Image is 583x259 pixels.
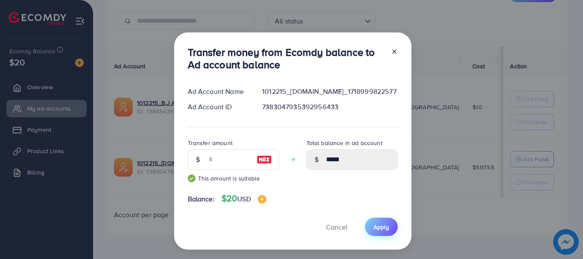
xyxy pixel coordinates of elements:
[365,218,398,236] button: Apply
[188,194,215,204] span: Balance:
[181,102,256,112] div: Ad Account ID
[255,87,404,96] div: 1012215_[DOMAIN_NAME]_1718999822577
[188,174,279,183] small: This amount is suitable
[257,154,272,165] img: image
[188,139,233,147] label: Transfer amount
[255,102,404,112] div: 7383047935392956433
[373,223,389,231] span: Apply
[306,139,382,147] label: Total balance in ad account
[315,218,358,236] button: Cancel
[188,175,195,182] img: guide
[258,195,266,204] img: image
[222,193,266,204] h4: $20
[181,87,256,96] div: Ad Account Name
[188,46,384,71] h3: Transfer money from Ecomdy balance to Ad account balance
[326,222,347,232] span: Cancel
[237,194,251,204] span: USD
